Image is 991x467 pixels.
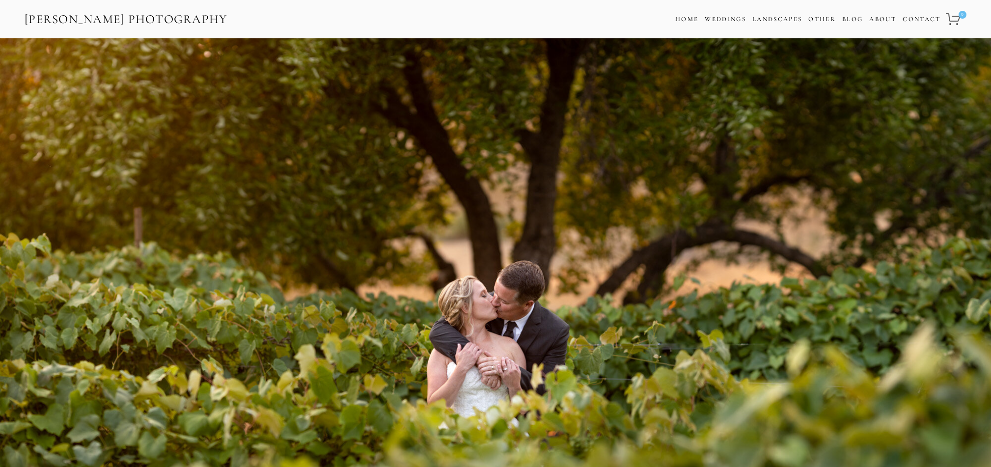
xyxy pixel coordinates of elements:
a: [PERSON_NAME] Photography [24,8,228,30]
a: Blog [842,12,863,27]
a: 0 items in cart [944,7,967,31]
a: Landscapes [752,15,802,23]
a: Contact [903,12,940,27]
a: Home [675,12,698,27]
span: 0 [959,11,966,19]
a: Weddings [705,15,746,23]
a: Other [808,15,836,23]
a: About [869,12,896,27]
